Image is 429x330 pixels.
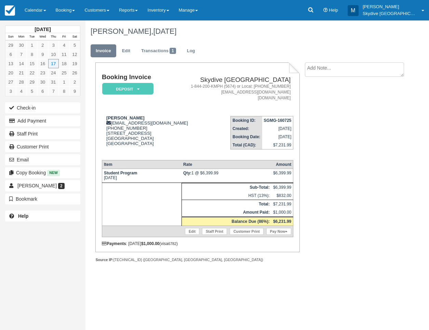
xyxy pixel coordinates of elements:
a: 2 [69,77,80,87]
span: Help [329,8,338,13]
th: Amount Paid: [182,208,271,217]
td: $1,000.00 [271,208,293,217]
strong: Source IP: [95,258,113,262]
span: [DATE] [153,27,176,35]
a: 2 [37,41,48,50]
span: 2 [58,183,65,189]
button: Email [5,154,80,165]
td: [DATE] [262,133,293,141]
a: Invoice [91,44,116,58]
a: 3 [5,87,16,96]
a: [PERSON_NAME] 2 [5,180,80,191]
a: 23 [37,68,48,77]
a: 19 [69,59,80,68]
button: Check-in [5,102,80,113]
a: 31 [48,77,59,87]
p: Skydive [GEOGRAPHIC_DATA] [363,10,417,17]
td: $7,231.99 [271,200,293,208]
strong: $6,231.99 [273,219,291,224]
th: Amount [271,160,293,169]
a: 5 [27,87,37,96]
strong: SGMG-160725 [264,118,292,123]
th: Sat [69,33,80,41]
th: Total (CAD): [231,141,262,149]
a: Pay Now [266,228,291,235]
a: 8 [27,50,37,59]
a: Customer Print [5,141,80,152]
strong: [PERSON_NAME] [106,115,145,120]
a: Transactions1 [136,44,181,58]
th: Sun [5,33,16,41]
a: 29 [27,77,37,87]
th: Booking ID: [231,116,262,125]
a: 20 [5,68,16,77]
strong: [DATE] [35,27,51,32]
address: 1-844-200-KMPH (5674) or Local: [PHONE_NUMBER] [EMAIL_ADDRESS][DOMAIN_NAME] [DOMAIN_NAME] [191,84,291,101]
a: 7 [48,87,59,96]
a: 30 [16,41,27,50]
a: 3 [48,41,59,50]
a: 18 [59,59,69,68]
a: Help [5,211,80,221]
img: checkfront-main-nav-mini-logo.png [5,5,15,16]
div: M [348,5,359,16]
th: Booking Date: [231,133,262,141]
th: Sub-Total: [182,183,271,191]
a: 26 [69,68,80,77]
i: Help [323,8,328,13]
td: $6,399.99 [271,183,293,191]
a: 9 [69,87,80,96]
a: 16 [37,59,48,68]
a: 30 [37,77,48,87]
a: 24 [48,68,59,77]
a: 8 [59,87,69,96]
th: Tue [27,33,37,41]
th: Total: [182,200,271,208]
a: 28 [16,77,27,87]
h2: Skydive [GEOGRAPHIC_DATA] [191,76,291,84]
a: 9 [37,50,48,59]
button: Copy Booking New [5,167,80,178]
th: Wed [37,33,48,41]
p: [PERSON_NAME] [363,3,417,10]
div: : [DATE] (visa ) [102,241,293,246]
a: Deposit [102,83,151,95]
a: 11 [59,50,69,59]
a: 27 [5,77,16,87]
div: $6,399.99 [273,171,291,181]
a: Staff Print [5,128,80,139]
a: 6 [37,87,48,96]
strong: Payments [102,241,126,246]
button: Add Payment [5,115,80,126]
a: Log [182,44,200,58]
a: 14 [16,59,27,68]
a: 15 [27,59,37,68]
a: 4 [59,41,69,50]
a: Customer Print [230,228,264,235]
small: 6782 [168,242,176,246]
a: 1 [27,41,37,50]
a: 10 [48,50,59,59]
strong: Qty [183,171,191,175]
td: $832.00 [271,191,293,200]
a: 25 [59,68,69,77]
a: 6 [5,50,16,59]
th: Created: [231,125,262,133]
span: [PERSON_NAME] [17,183,57,188]
td: 1 @ $6,399.99 [182,169,271,183]
th: Item [102,160,182,169]
strong: $1,000.00 [141,241,159,246]
td: HST (13%): [182,191,271,200]
em: Deposit [102,83,153,95]
a: Edit [117,44,135,58]
a: 12 [69,50,80,59]
th: Mon [16,33,27,41]
span: New [47,170,60,176]
h1: Booking Invoice [102,74,188,81]
button: Bookmark [5,193,80,204]
th: Fri [59,33,69,41]
th: Thu [48,33,59,41]
span: 1 [170,48,176,54]
a: Edit [185,228,199,235]
a: 7 [16,50,27,59]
